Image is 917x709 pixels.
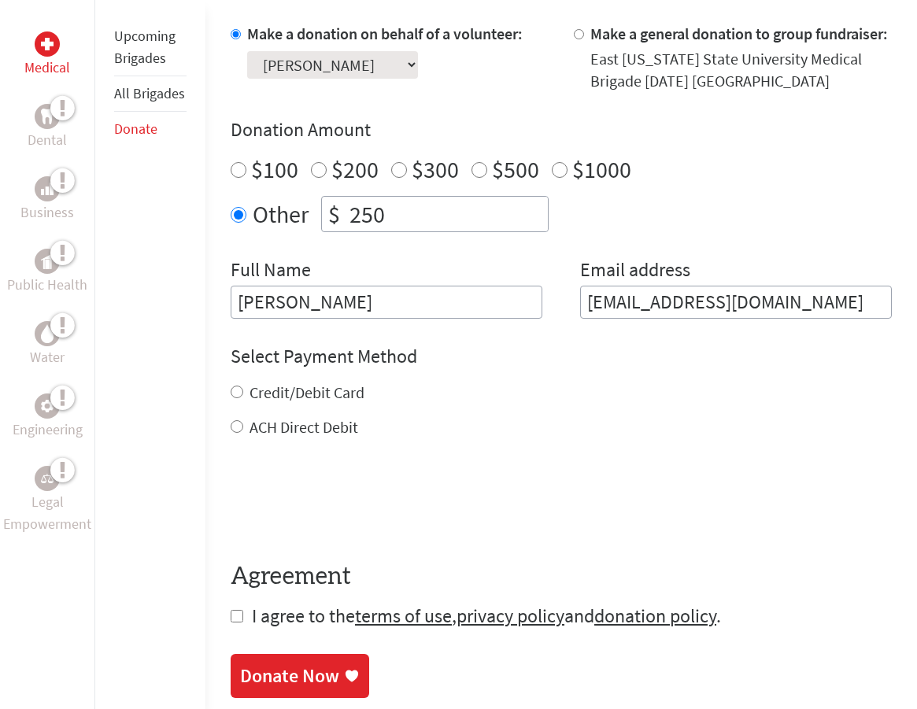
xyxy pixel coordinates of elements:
p: Legal Empowerment [3,491,91,535]
a: All Brigades [114,84,185,102]
a: DentalDental [28,104,67,151]
div: Water [35,321,60,346]
label: $500 [492,154,539,184]
p: Dental [28,129,67,151]
div: Public Health [35,249,60,274]
a: terms of use [355,604,452,628]
div: Legal Empowerment [35,466,60,491]
img: Legal Empowerment [41,474,54,483]
h4: Donation Amount [231,117,892,142]
input: Your Email [580,286,892,319]
div: East [US_STATE] State University Medical Brigade [DATE] [GEOGRAPHIC_DATA] [590,48,892,92]
a: Donate Now [231,654,369,698]
label: Credit/Debit Card [250,382,364,402]
label: Make a general donation to group fundraiser: [590,24,888,43]
div: Business [35,176,60,201]
div: $ [322,197,346,231]
label: $1000 [572,154,631,184]
label: Full Name [231,257,311,286]
a: privacy policy [457,604,564,628]
img: Public Health [41,253,54,269]
label: Other [253,196,309,232]
a: BusinessBusiness [20,176,74,223]
a: Public HealthPublic Health [7,249,87,296]
div: Dental [35,104,60,129]
input: Enter Full Name [231,286,542,319]
input: Enter Amount [346,197,548,231]
a: MedicalMedical [24,31,70,79]
iframe: reCAPTCHA [231,470,470,531]
span: I agree to the , and . [252,604,721,628]
p: Business [20,201,74,223]
li: Donate [114,112,187,146]
div: Medical [35,31,60,57]
div: Engineering [35,393,60,419]
label: $300 [412,154,459,184]
li: All Brigades [114,76,187,112]
a: EngineeringEngineering [13,393,83,441]
p: Water [30,346,65,368]
img: Water [41,324,54,342]
img: Dental [41,109,54,124]
a: Upcoming Brigades [114,27,176,67]
label: $200 [331,154,379,184]
li: Upcoming Brigades [114,19,187,76]
label: Make a donation on behalf of a volunteer: [247,24,523,43]
a: Donate [114,120,157,138]
a: donation policy [594,604,716,628]
a: Legal EmpowermentLegal Empowerment [3,466,91,535]
img: Medical [41,38,54,50]
p: Public Health [7,274,87,296]
p: Medical [24,57,70,79]
img: Business [41,183,54,195]
label: Email address [580,257,690,286]
h4: Select Payment Method [231,344,892,369]
div: Donate Now [240,663,339,689]
p: Engineering [13,419,83,441]
h4: Agreement [231,563,892,591]
img: Engineering [41,400,54,412]
label: $100 [251,154,298,184]
a: WaterWater [30,321,65,368]
label: ACH Direct Debit [250,417,358,437]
